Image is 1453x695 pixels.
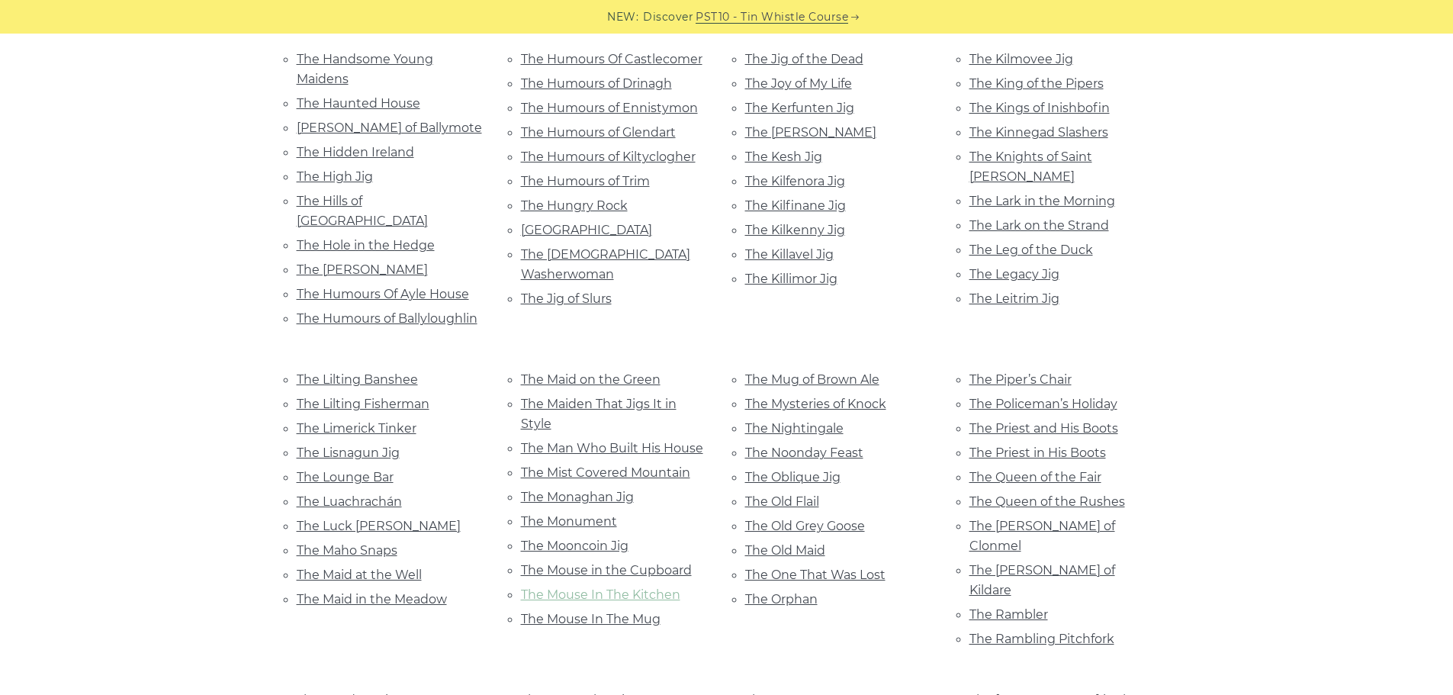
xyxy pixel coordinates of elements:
a: The Kilkenny Jig [745,223,845,237]
a: The Humours Of Ayle House [297,287,469,301]
a: The Handsome Young Maidens [297,52,433,86]
a: The [PERSON_NAME] of Clonmel [969,519,1115,553]
a: The Rambler [969,607,1048,622]
a: The Hills of [GEOGRAPHIC_DATA] [297,194,428,228]
a: The Humours of Ennistymon [521,101,698,115]
a: The Old Flail [745,494,819,509]
a: The Oblique Jig [745,470,841,484]
a: The Killavel Jig [745,247,834,262]
a: The Mouse In The Mug [521,612,661,626]
a: The Monument [521,514,617,529]
a: The Limerick Tinker [297,421,416,436]
a: The Policeman’s Holiday [969,397,1117,411]
a: The Hole in the Hedge [297,238,435,253]
a: The Joy of My Life [745,76,852,91]
a: The King of the Pipers [969,76,1104,91]
a: The Lisnagun Jig [297,446,400,460]
a: The Kesh Jig [745,150,822,164]
span: NEW: [607,8,638,26]
a: The Mist Covered Mountain [521,465,690,480]
a: The Mooncoin Jig [521,539,628,553]
a: The Orphan [745,592,818,607]
a: The Killimor Jig [745,272,837,286]
a: The Maiden That Jigs It in Style [521,397,677,431]
a: The Mug of Brown Ale [745,372,879,387]
a: The Nightingale [745,421,844,436]
a: [GEOGRAPHIC_DATA] [521,223,652,237]
a: The Noonday Feast [745,446,863,460]
a: The Maho Snaps [297,543,397,558]
a: The [PERSON_NAME] [745,125,876,140]
a: The Kinnegad Slashers [969,125,1108,140]
a: The Kerfunten Jig [745,101,854,115]
a: The Humours Of Castlecomer [521,52,702,66]
a: The Kilmovee Jig [969,52,1073,66]
a: The Rambling Pitchfork [969,632,1114,646]
a: The Piper’s Chair [969,372,1072,387]
a: The Leg of the Duck [969,243,1093,257]
a: The Humours of Drinagh [521,76,672,91]
a: The Jig of Slurs [521,291,612,306]
a: PST10 - Tin Whistle Course [696,8,848,26]
a: The Maid at the Well [297,568,422,582]
a: The Maid in the Meadow [297,592,447,607]
a: The Humours of Kiltyclogher [521,150,696,164]
a: The Kilfinane Jig [745,198,846,213]
span: Discover [643,8,693,26]
a: The Old Grey Goose [745,519,865,533]
a: The [PERSON_NAME] [297,262,428,277]
a: The High Jig [297,169,373,184]
a: The Priest in His Boots [969,446,1106,460]
a: The Kilfenora Jig [745,174,845,188]
a: The Lilting Fisherman [297,397,429,411]
a: The Maid on the Green [521,372,661,387]
a: The [DEMOGRAPHIC_DATA] Washerwoman [521,247,690,282]
a: The Queen of the Fair [969,470,1101,484]
a: The Luachrachán [297,494,402,509]
a: The Lark in the Morning [969,194,1115,208]
a: The Humours of Trim [521,174,650,188]
a: The Mysteries of Knock [745,397,886,411]
a: The Lilting Banshee [297,372,418,387]
a: The Humours of Ballyloughlin [297,311,477,326]
a: The Haunted House [297,96,420,111]
a: The Mouse In The Kitchen [521,587,680,602]
a: The Queen of the Rushes [969,494,1125,509]
a: The Kings of Inishbofin [969,101,1110,115]
a: The Mouse in the Cupboard [521,563,692,578]
a: The Lounge Bar [297,470,394,484]
a: The One That Was Lost [745,568,886,582]
a: The Hidden Ireland [297,145,414,159]
a: The Knights of Saint [PERSON_NAME] [969,150,1092,184]
a: The Humours of Glendart [521,125,676,140]
a: The Jig of the Dead [745,52,863,66]
a: The Luck [PERSON_NAME] [297,519,461,533]
a: The Monaghan Jig [521,490,634,504]
a: The Legacy Jig [969,267,1059,282]
a: [PERSON_NAME] of Ballymote [297,121,482,135]
a: The Lark on the Strand [969,218,1109,233]
a: The Hungry Rock [521,198,628,213]
a: The Old Maid [745,543,825,558]
a: The Man Who Built His House [521,441,703,455]
a: The Leitrim Jig [969,291,1059,306]
a: The Priest and His Boots [969,421,1118,436]
a: The [PERSON_NAME] of Kildare [969,563,1115,597]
